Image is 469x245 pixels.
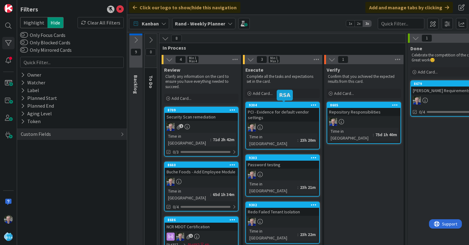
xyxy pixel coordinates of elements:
[189,56,196,60] div: Min 1
[365,2,453,13] div: Add and manage tabs by clicking
[248,133,297,147] div: Time in [GEOGRAPHIC_DATA]
[246,123,319,131] div: RT
[131,48,141,56] span: 9
[20,87,40,94] div: Label
[142,20,159,27] span: Kanban
[167,188,210,201] div: Time in [GEOGRAPHIC_DATA]
[297,231,298,238] span: :
[298,231,317,238] div: 23h 22m
[378,18,424,29] input: Quick Filter...
[20,102,55,110] div: Planned End
[363,20,371,27] span: 3x
[247,74,319,84] p: Complete all the tasks and expectations set in the card.
[246,155,319,161] div: 9303
[270,60,278,63] div: Max 3
[430,57,435,63] span: 😊
[248,228,297,241] div: Time in [GEOGRAPHIC_DATA]
[327,108,400,116] div: Repository Responsibilities
[373,131,374,138] span: :
[148,75,154,88] span: To Do
[327,102,400,108] div: 8605
[211,136,236,143] div: 71d 2h 42m
[413,96,421,105] img: RT
[165,74,237,89] p: Clarify any information on the card to ensure you have everything needed to succeed.
[245,102,320,149] a: 9304PCI - Evidence for default vendor settingsRTTime in [GEOGRAPHIC_DATA]:23h 20m
[279,92,290,98] h5: RSA
[338,56,348,63] span: 1
[211,191,236,198] div: 65d 1h 34m
[173,149,179,155] span: 0/3
[78,17,124,28] div: Clear All Filters
[173,204,179,210] span: 0/4
[167,108,238,112] div: 8709
[4,4,13,13] img: Visit kanbanzone.com
[246,108,319,122] div: PCI - Evidence for default vendor settings
[245,67,263,73] span: Execute
[20,39,70,46] label: Only Blocked Cards
[248,180,297,194] div: Time in [GEOGRAPHIC_DATA]
[4,215,13,224] img: RT
[133,75,139,94] span: Backlog
[20,39,28,46] button: Only Blocked Cards
[13,1,28,8] span: Support
[327,118,400,126] div: RT
[20,5,38,14] div: Filters
[165,162,238,176] div: 8660Buche Foods - Add Employee Module
[175,56,186,63] span: 4
[297,184,298,191] span: :
[418,69,438,75] span: Add Card...
[298,184,317,191] div: 23h 21m
[248,123,256,131] img: RT
[327,102,401,144] a: 8605Repository ResponsibilitiesRTTime in [GEOGRAPHIC_DATA]:75d 1h 40m
[20,47,28,53] button: Only Mirrored Cards
[165,223,238,231] div: NCR MDOT Certification
[165,107,238,121] div: 8709Security Scan remediation
[165,162,238,168] div: 8660
[164,67,180,73] span: Review
[246,202,319,208] div: 9302
[246,171,319,179] div: RT
[20,57,124,68] input: Quick Filter...
[145,48,156,56] span: 0
[167,123,175,131] img: RT
[165,217,238,223] div: 8686
[20,118,41,125] div: Token
[327,102,400,116] div: 8605Repository Responsibilities
[165,107,238,113] div: 8709
[167,218,238,222] div: 8686
[129,2,240,13] div: Click our logo to show/hide this navigation
[257,56,267,63] span: 3
[164,162,239,212] a: 8660Buche Foods - Add Employee ModuleRTTime in [GEOGRAPHIC_DATA]:65d 1h 34m0/4
[298,137,317,144] div: 23h 20m
[4,232,13,241] img: avatar
[329,118,337,126] img: RT
[246,102,319,108] div: 9304
[270,56,278,60] div: Min 1
[20,46,72,54] label: Only Mirrored Cards
[297,137,298,144] span: :
[334,91,354,96] span: Add Card...
[20,32,28,38] button: Only Focus Cards
[246,202,319,216] div: 9302Redo Failed Tenant Isolation
[248,218,256,226] img: RT
[189,60,197,63] div: Max 4
[175,20,225,27] b: Rand - Weekly Planner
[374,131,399,138] div: 75d 1h 40m
[163,45,398,51] span: In Process
[346,20,355,27] span: 1x
[20,71,42,79] div: Owner
[245,154,320,197] a: 9303Password testingRTTime in [GEOGRAPHIC_DATA]:23h 21m
[47,17,64,28] span: Hide
[327,67,340,73] span: Verify
[246,218,319,226] div: RT
[210,136,211,143] span: :
[171,35,182,42] span: 8
[246,155,319,169] div: 9303Password testing
[249,203,319,207] div: 9302
[167,178,175,186] img: RT
[246,208,319,216] div: Redo Failed Tenant Isolation
[249,156,319,160] div: 9303
[20,130,51,138] div: Custom Fields
[419,109,425,115] span: 0/4
[167,133,210,146] div: Time in [GEOGRAPHIC_DATA]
